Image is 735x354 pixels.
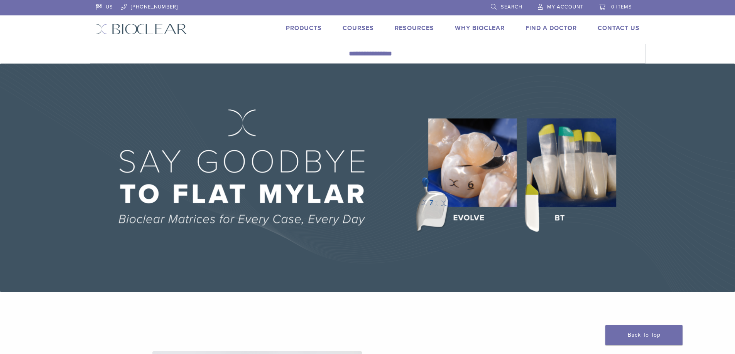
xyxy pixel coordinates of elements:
[547,4,583,10] span: My Account
[605,325,683,345] a: Back To Top
[286,24,322,32] a: Products
[525,24,577,32] a: Find A Doctor
[611,4,632,10] span: 0 items
[96,23,187,35] img: Bioclear
[343,24,374,32] a: Courses
[455,24,505,32] a: Why Bioclear
[501,4,522,10] span: Search
[395,24,434,32] a: Resources
[598,24,640,32] a: Contact Us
